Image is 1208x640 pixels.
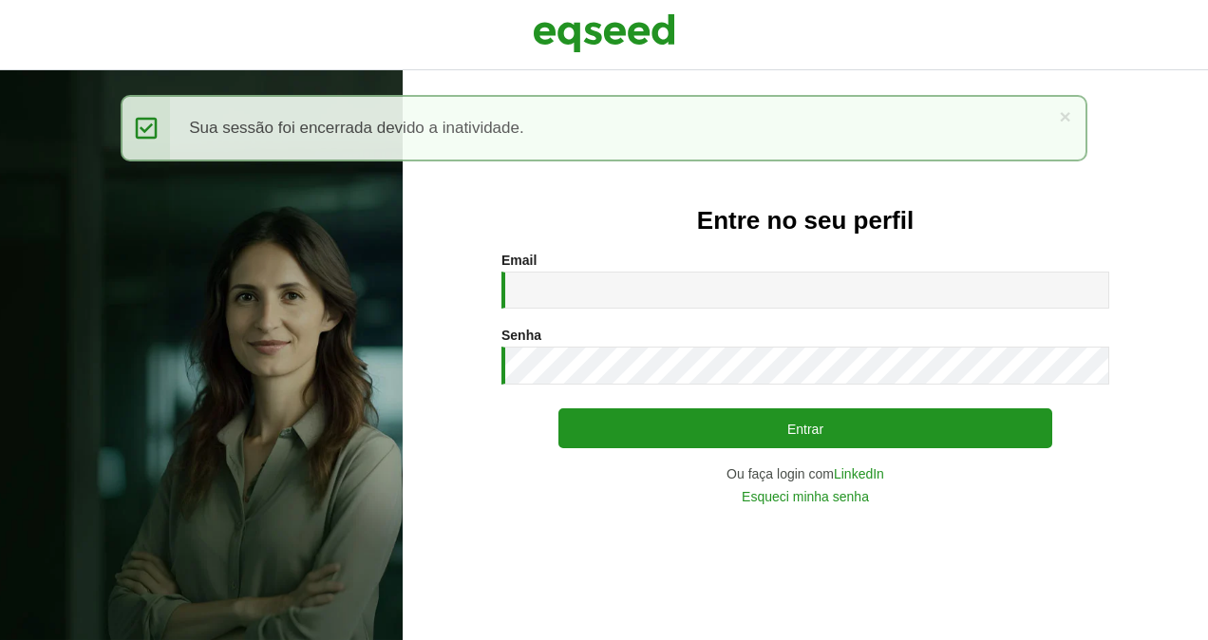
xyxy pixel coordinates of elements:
[501,467,1109,480] div: Ou faça login com
[441,207,1170,235] h2: Entre no seu perfil
[501,329,541,342] label: Senha
[121,95,1087,161] div: Sua sessão foi encerrada devido a inatividade.
[1060,106,1071,126] a: ×
[558,408,1052,448] button: Entrar
[742,490,869,503] a: Esqueci minha senha
[501,254,537,267] label: Email
[834,467,884,480] a: LinkedIn
[533,9,675,57] img: EqSeed Logo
